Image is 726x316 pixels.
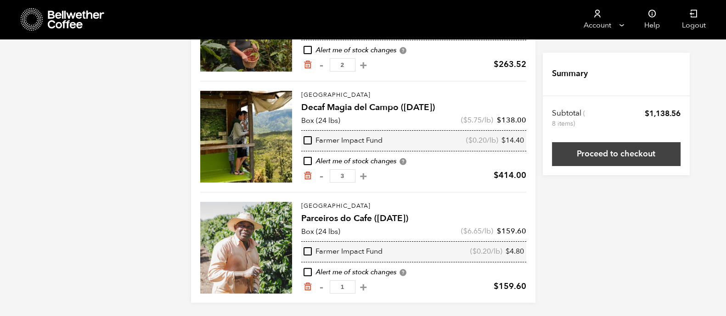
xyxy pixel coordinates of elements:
[468,135,473,145] span: $
[552,68,588,80] h4: Summary
[301,115,340,126] p: Box (24 lbs)
[463,226,467,236] span: $
[494,281,526,292] bdi: 159.60
[358,172,369,181] button: +
[497,115,501,125] span: $
[473,246,477,256] span: $
[497,115,526,125] bdi: 138.00
[301,91,526,100] p: [GEOGRAPHIC_DATA]
[494,281,499,292] span: $
[358,61,369,70] button: +
[330,280,355,294] input: Qty
[501,135,506,145] span: $
[316,283,327,292] button: -
[497,226,526,236] bdi: 159.60
[466,136,498,146] span: ( /lb)
[330,58,355,72] input: Qty
[301,212,526,225] h4: Parceiros do Cafe ([DATE])
[494,59,499,70] span: $
[304,136,383,146] div: Farmer Impact Fund
[304,247,383,257] div: Farmer Impact Fund
[303,171,312,181] a: Remove from cart
[463,115,467,125] span: $
[494,170,526,181] bdi: 414.00
[461,115,493,125] span: ( /lb)
[316,172,327,181] button: -
[301,267,526,277] div: Alert me of stock changes
[330,169,355,183] input: Qty
[461,226,493,236] span: ( /lb)
[506,246,524,256] bdi: 4.80
[470,247,502,257] span: ( /lb)
[473,246,491,256] bdi: 0.20
[301,156,526,166] div: Alert me of stock changes
[358,283,369,292] button: +
[645,108,649,119] span: $
[301,226,340,237] p: Box (24 lbs)
[463,115,482,125] bdi: 5.75
[463,226,482,236] bdi: 6.65
[316,61,327,70] button: -
[494,59,526,70] bdi: 263.52
[552,108,586,128] th: Subtotal
[301,202,526,211] p: [GEOGRAPHIC_DATA]
[497,226,501,236] span: $
[494,170,499,181] span: $
[501,135,524,145] bdi: 14.40
[645,108,681,119] bdi: 1,138.56
[301,101,526,114] h4: Decaf Magia del Campo ([DATE])
[303,60,312,70] a: Remove from cart
[303,282,312,292] a: Remove from cart
[506,246,510,256] span: $
[468,135,487,145] bdi: 0.20
[552,142,681,166] a: Proceed to checkout
[301,45,526,55] div: Alert me of stock changes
